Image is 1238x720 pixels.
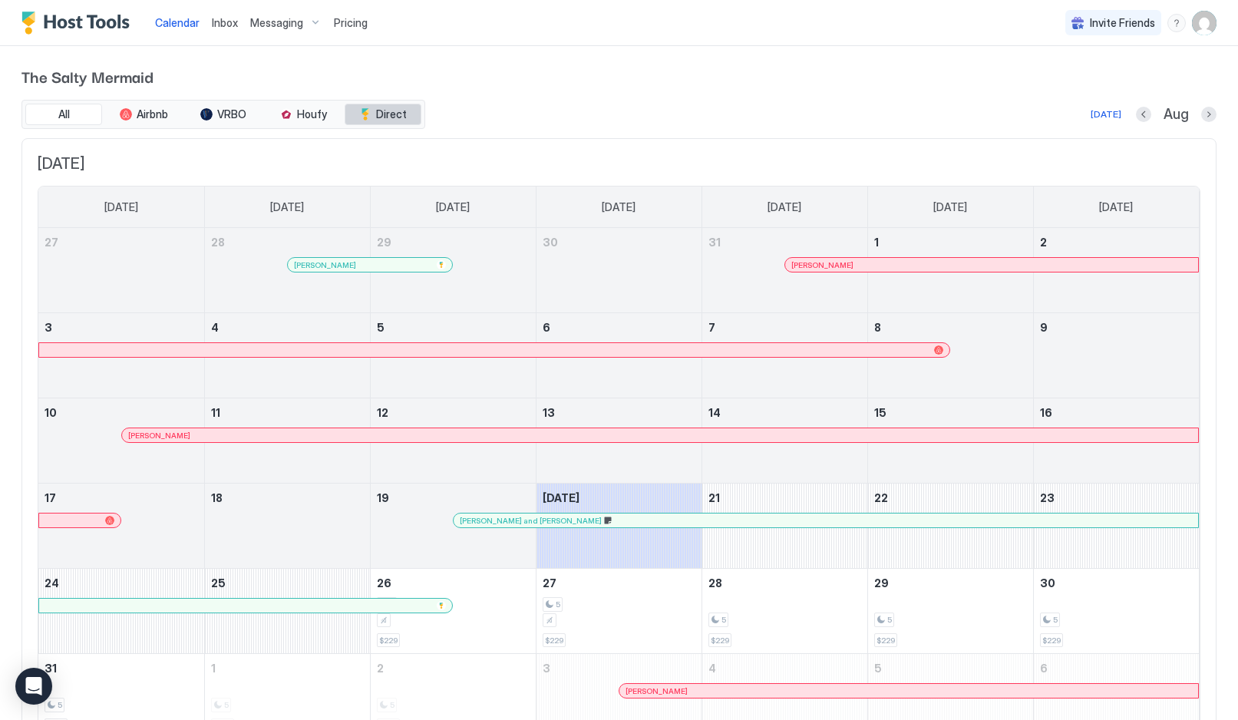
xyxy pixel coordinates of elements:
a: July 30, 2025 [536,228,702,256]
span: 5 [721,615,726,625]
a: Tuesday [421,187,485,228]
td: August 13, 2025 [536,398,702,484]
span: [DATE] [104,200,138,214]
a: Sunday [89,187,154,228]
a: July 31, 2025 [702,228,867,256]
a: September 1, 2025 [205,654,370,682]
div: [PERSON_NAME] and [PERSON_NAME] [460,516,1192,526]
a: August 15, 2025 [868,398,1033,427]
td: August 18, 2025 [204,484,370,569]
a: August 29, 2025 [868,569,1033,597]
td: August 21, 2025 [702,484,867,569]
td: August 30, 2025 [1033,569,1199,654]
a: August 9, 2025 [1034,313,1200,342]
span: 5 [377,321,385,334]
a: July 27, 2025 [38,228,204,256]
td: August 25, 2025 [204,569,370,654]
a: August 14, 2025 [702,398,867,427]
a: July 29, 2025 [371,228,536,256]
span: Airbnb [137,107,168,121]
div: User profile [1192,11,1217,35]
span: $229 [877,636,895,646]
td: August 28, 2025 [702,569,867,654]
td: August 11, 2025 [204,398,370,484]
span: 6 [1040,662,1048,675]
a: August 13, 2025 [536,398,702,427]
a: August 10, 2025 [38,398,204,427]
span: 5 [58,700,62,710]
a: Monday [255,187,319,228]
a: August 8, 2025 [868,313,1033,342]
span: 4 [211,321,219,334]
span: [DATE] [933,200,967,214]
td: August 1, 2025 [867,228,1033,313]
span: 5 [1053,615,1058,625]
span: 2 [377,662,384,675]
span: 30 [543,236,558,249]
span: Pricing [334,16,368,30]
button: Direct [345,104,421,125]
button: VRBO [185,104,262,125]
span: 2 [1040,236,1047,249]
span: $229 [1042,636,1061,646]
td: August 6, 2025 [536,313,702,398]
td: August 20, 2025 [536,484,702,569]
button: [DATE] [1088,105,1124,124]
span: $229 [379,636,398,646]
a: September 4, 2025 [702,654,867,682]
span: Invite Friends [1090,16,1155,30]
span: 1 [211,662,216,675]
span: [PERSON_NAME] [128,431,190,441]
td: August 9, 2025 [1033,313,1199,398]
span: [DATE] [436,200,470,214]
a: August 21, 2025 [702,484,867,512]
span: 5 [874,662,882,675]
span: Houfy [297,107,327,121]
td: August 29, 2025 [867,569,1033,654]
button: Previous month [1136,107,1151,122]
span: 5 [556,599,560,609]
span: $229 [545,636,563,646]
a: August 4, 2025 [205,313,370,342]
a: Host Tools Logo [21,12,137,35]
a: August 1, 2025 [868,228,1033,256]
span: All [58,107,70,121]
span: [PERSON_NAME] [791,260,853,270]
td: August 17, 2025 [38,484,204,569]
span: The Salty Mermaid [21,64,1217,88]
span: 19 [377,491,389,504]
a: August 3, 2025 [38,313,204,342]
span: 18 [211,491,223,504]
span: 29 [874,576,889,590]
span: 10 [45,406,57,419]
span: [PERSON_NAME] and [PERSON_NAME] [460,516,602,526]
span: [PERSON_NAME] [294,260,356,270]
a: August 26, 2025 [371,569,536,597]
span: 1 [874,236,879,249]
span: [DATE] [602,200,636,214]
td: August 22, 2025 [867,484,1033,569]
a: August 7, 2025 [702,313,867,342]
td: August 4, 2025 [204,313,370,398]
span: 11 [211,406,220,419]
span: Messaging [250,16,303,30]
span: 30 [1040,576,1055,590]
a: Calendar [155,15,200,31]
a: August 28, 2025 [702,569,867,597]
div: [PERSON_NAME] [626,686,1192,696]
a: August 16, 2025 [1034,398,1200,427]
a: Thursday [752,187,817,228]
td: August 2, 2025 [1033,228,1199,313]
div: Open Intercom Messenger [15,668,52,705]
td: August 27, 2025 [536,569,702,654]
span: 6 [543,321,550,334]
span: 7 [708,321,715,334]
a: August 25, 2025 [205,569,370,597]
span: $229 [711,636,729,646]
div: [PERSON_NAME] [791,260,1192,270]
td: August 15, 2025 [867,398,1033,484]
span: 4 [708,662,716,675]
span: [DATE] [38,154,1200,173]
span: VRBO [217,107,246,121]
td: August 16, 2025 [1033,398,1199,484]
